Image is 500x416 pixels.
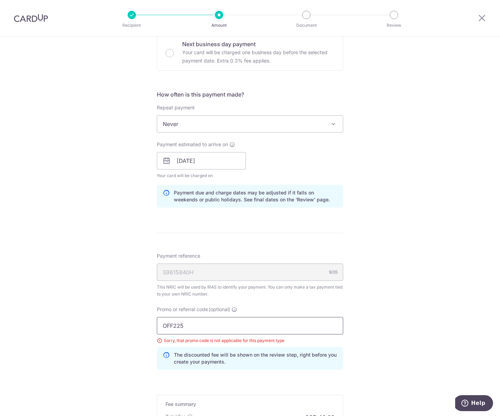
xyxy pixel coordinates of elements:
p: Next business day payment [182,40,334,48]
span: Never [157,116,343,132]
span: (optional) [209,306,230,313]
span: Payment estimated to arrive on [157,141,228,148]
div: Sorry, that promo code is not applicable for this payment type [157,337,343,344]
div: This NRIC will be used by IRAS to identify your payment. You can only make a tax payment tied to ... [157,284,343,298]
p: Payment due and charge dates may be adjusted if it falls on weekends or public holidays. See fina... [174,189,337,203]
h5: How often is this payment made? [157,90,343,99]
iframe: Opens a widget where you can find more information [455,395,493,413]
h5: Fee summary [166,401,334,408]
p: The discounted fee will be shown on the review step, right before you create your payments. [174,351,337,365]
span: Promo or referral code [157,306,208,313]
p: Review [368,22,420,29]
div: 9/35 [329,269,338,276]
span: Never [157,115,343,133]
span: Payment reference [157,252,200,259]
p: Your card will be charged one business day before the selected payment date. Extra 0.3% fee applies. [182,48,334,65]
p: Recipient [106,22,158,29]
img: CardUp [14,14,48,22]
p: Amount [193,22,245,29]
span: Your card will be charged on [157,172,246,179]
label: Repeat payment [157,104,195,111]
input: DD / MM / YYYY [157,152,246,169]
p: Document [281,22,332,29]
